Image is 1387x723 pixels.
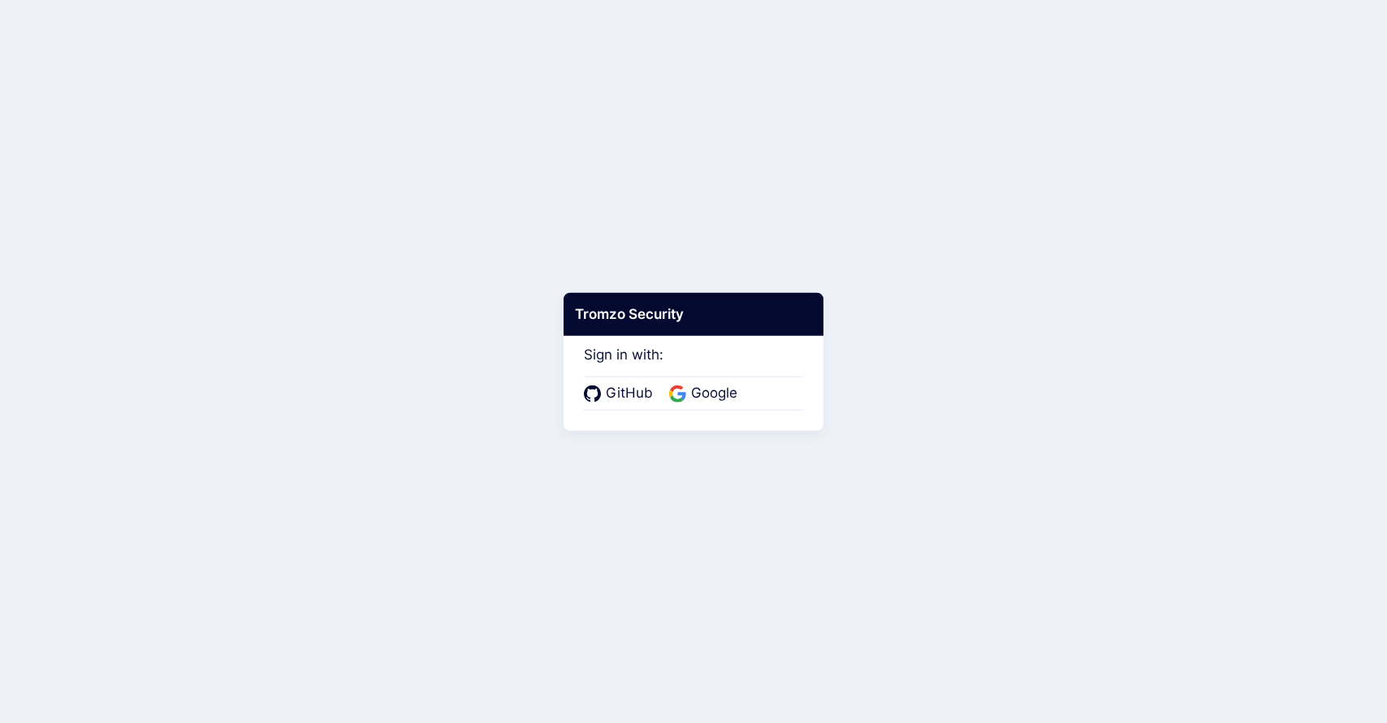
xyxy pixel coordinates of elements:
div: Sign in with: [584,324,803,410]
span: GitHub [601,383,658,404]
a: Google [669,383,742,404]
a: GitHub [584,383,658,404]
div: Tromzo Security [564,292,823,336]
span: Google [686,383,742,404]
